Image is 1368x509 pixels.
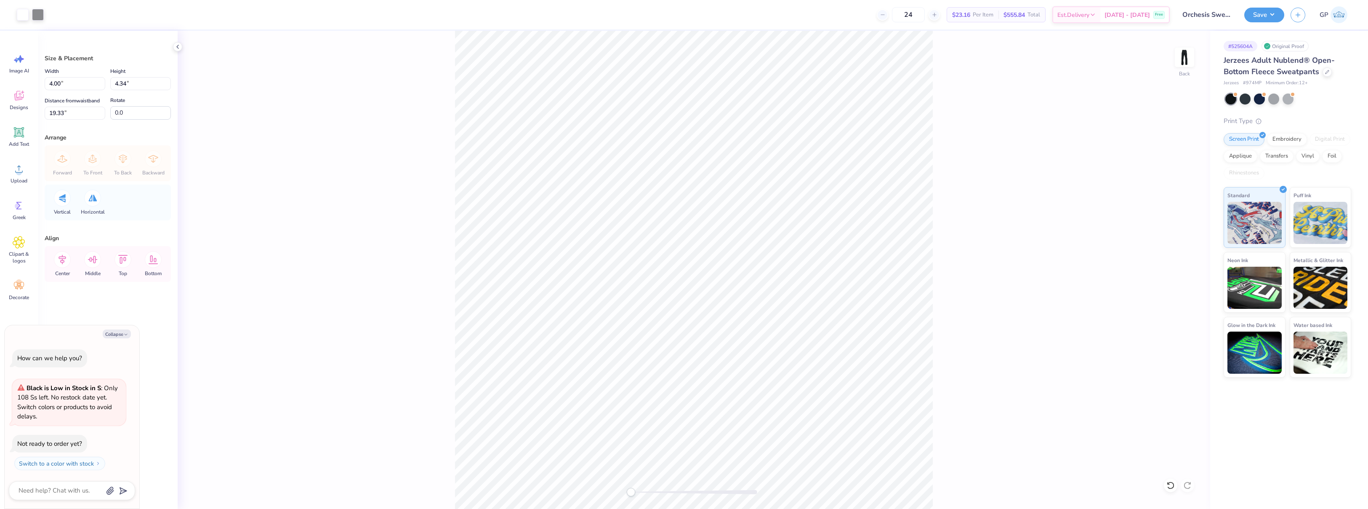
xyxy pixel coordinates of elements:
div: Foil [1322,150,1342,163]
span: Vertical [54,209,71,215]
span: Glow in the Dark Ink [1227,321,1275,330]
span: Puff Ink [1293,191,1311,200]
span: Clipart & logos [5,251,33,264]
label: Rotate [110,95,125,105]
div: How can we help you? [17,354,82,362]
span: Center [55,270,70,277]
span: Upload [11,177,27,184]
img: Back [1176,49,1193,66]
span: Standard [1227,191,1250,200]
span: [DATE] - [DATE] [1105,11,1150,19]
button: Switch to a color with stock [14,457,105,470]
span: Add Text [9,141,29,147]
div: Not ready to order yet? [17,439,82,448]
span: Greek [13,214,26,221]
span: Total [1027,11,1040,19]
div: Print Type [1224,116,1351,126]
span: Per Item [973,11,993,19]
div: Transfers [1260,150,1293,163]
button: Save [1244,8,1284,22]
span: Bottom [145,270,162,277]
span: Horizontal [81,209,105,215]
span: # 974MP [1243,80,1262,87]
div: Align [45,234,171,243]
img: Standard [1227,202,1282,244]
div: Digital Print [1309,133,1350,146]
a: GP [1316,6,1351,23]
div: Rhinestones [1224,167,1264,179]
div: Size & Placement [45,54,171,63]
span: Water based Ink [1293,321,1332,330]
label: Distance from waistband [45,96,100,106]
img: Glow in the Dark Ink [1227,332,1282,374]
span: Jerzees Adult Nublend® Open-Bottom Fleece Sweatpants [1224,55,1335,77]
span: Middle [85,270,101,277]
img: Water based Ink [1293,332,1348,374]
span: : Only 108 Ss left. No restock date yet. Switch colors or products to avoid delays. [17,384,118,421]
span: GP [1320,10,1328,20]
div: Applique [1224,150,1257,163]
span: Top [119,270,127,277]
span: Decorate [9,294,29,301]
div: Vinyl [1296,150,1320,163]
span: $555.84 [1003,11,1025,19]
label: Width [45,66,59,76]
input: Untitled Design [1176,6,1238,23]
img: Germaine Penalosa [1331,6,1347,23]
div: # 525604A [1224,41,1257,51]
div: Back [1179,70,1190,78]
img: Puff Ink [1293,202,1348,244]
span: Minimum Order: 12 + [1266,80,1308,87]
label: Height [110,66,125,76]
span: Est. Delivery [1057,11,1089,19]
div: Accessibility label [627,488,635,496]
button: Collapse [103,330,131,338]
div: Arrange [45,133,171,142]
strong: Black is Low in Stock in S [27,384,101,392]
div: Screen Print [1224,133,1264,146]
span: Image AI [9,67,29,74]
span: Designs [10,104,28,111]
img: Switch to a color with stock [96,461,101,466]
span: Metallic & Glitter Ink [1293,256,1343,265]
span: Free [1155,12,1163,18]
span: Neon Ink [1227,256,1248,265]
img: Metallic & Glitter Ink [1293,267,1348,309]
span: $23.16 [952,11,970,19]
div: Embroidery [1267,133,1307,146]
span: Jerzees [1224,80,1239,87]
div: Original Proof [1262,41,1309,51]
img: Neon Ink [1227,267,1282,309]
input: – – [892,7,925,22]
